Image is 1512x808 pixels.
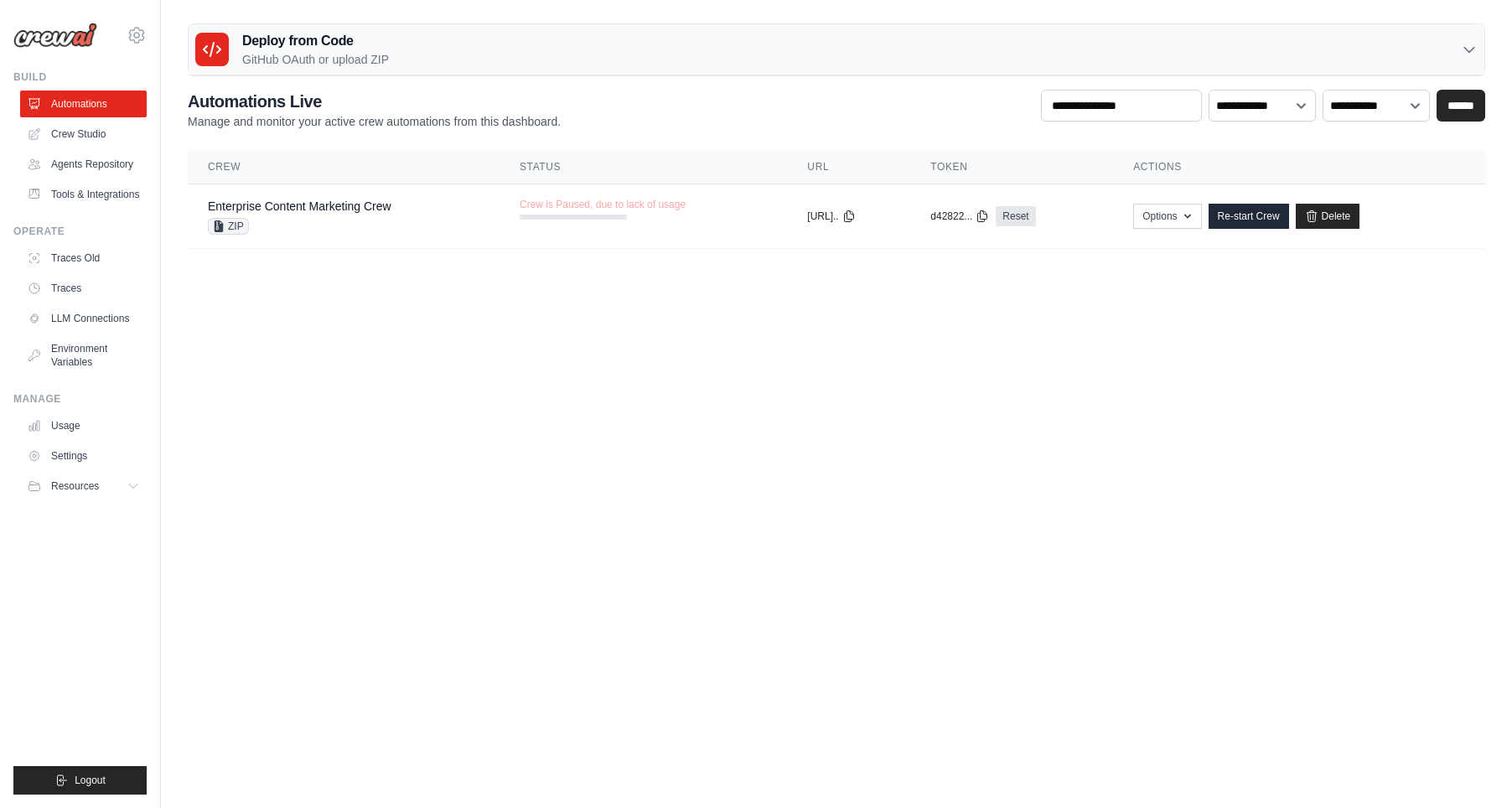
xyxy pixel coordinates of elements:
[20,275,147,302] a: Traces
[242,31,389,51] h3: Deploy from Code
[20,151,147,178] a: Agents Repository
[20,305,147,332] a: LLM Connections
[242,51,389,68] p: GitHub OAuth or upload ZIP
[520,198,686,211] span: Crew is Paused, due to lack of usage
[188,90,561,113] h2: Automations Live
[20,181,147,208] a: Tools & Integrations
[20,245,147,272] a: Traces Old
[1133,204,1201,229] button: Options
[930,210,989,223] button: d42822...
[910,150,1113,184] th: Token
[75,774,106,787] span: Logout
[13,23,97,48] img: Logo
[1296,204,1360,229] a: Delete
[51,479,99,493] span: Resources
[20,335,147,376] a: Environment Variables
[20,473,147,500] button: Resources
[13,392,147,406] div: Manage
[13,766,147,795] button: Logout
[20,412,147,439] a: Usage
[208,218,249,235] span: ZIP
[13,70,147,84] div: Build
[13,225,147,238] div: Operate
[996,206,1035,226] a: Reset
[20,91,147,117] a: Automations
[787,150,910,184] th: URL
[208,199,391,213] a: Enterprise Content Marketing Crew
[1209,204,1289,229] a: Re-start Crew
[20,443,147,469] a: Settings
[20,121,147,148] a: Crew Studio
[1113,150,1485,184] th: Actions
[188,150,500,184] th: Crew
[500,150,787,184] th: Status
[188,113,561,130] p: Manage and monitor your active crew automations from this dashboard.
